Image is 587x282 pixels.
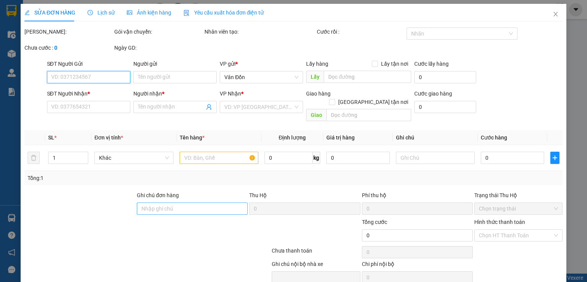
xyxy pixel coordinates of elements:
[335,98,411,106] span: [GEOGRAPHIC_DATA] tận nơi
[313,152,320,164] span: kg
[249,192,267,198] span: Thu Hộ
[137,192,179,198] label: Ghi chú đơn hàng
[550,152,559,164] button: plus
[272,260,360,271] div: Ghi chú nội bộ nhà xe
[183,10,264,16] span: Yêu cầu xuất hóa đơn điện tử
[28,174,227,182] div: Tổng: 1
[317,28,405,36] div: Cước rồi :
[224,71,298,83] span: Vân Đồn
[479,203,558,214] span: Chọn trạng thái
[88,10,93,15] span: clock-circle
[306,61,328,67] span: Lấy hàng
[220,91,241,97] span: VP Nhận
[47,60,130,68] div: SĐT Người Gửi
[47,89,130,98] div: SĐT Người Nhận
[306,71,324,83] span: Lấy
[481,135,507,141] span: Cước hàng
[362,219,387,225] span: Tổng cước
[551,155,559,161] span: plus
[99,152,169,164] span: Khác
[28,152,40,164] button: delete
[127,10,132,15] span: picture
[114,44,203,52] div: Ngày GD:
[54,45,57,51] b: 0
[180,135,204,141] span: Tên hàng
[326,109,411,121] input: Dọc đường
[88,10,115,16] span: Lịch sử
[94,135,123,141] span: Đơn vị tính
[393,130,478,145] th: Ghi chú
[362,260,473,271] div: Chi phí nội bộ
[24,10,75,16] span: SỬA ĐƠN HÀNG
[545,4,566,25] button: Close
[553,11,559,17] span: close
[24,10,30,15] span: edit
[133,60,217,68] div: Người gửi
[324,71,411,83] input: Dọc đường
[204,28,315,36] div: Nhân viên tạo:
[127,10,171,16] span: Ảnh kiện hàng
[414,61,449,67] label: Cước lấy hàng
[306,109,326,121] span: Giao
[48,135,54,141] span: SL
[306,91,331,97] span: Giao hàng
[24,28,113,36] div: [PERSON_NAME]:
[474,191,563,199] div: Trạng thái Thu Hộ
[137,203,248,215] input: Ghi chú đơn hàng
[414,101,476,113] input: Cước giao hàng
[279,135,306,141] span: Định lượng
[220,60,303,68] div: VP gửi
[378,60,411,68] span: Lấy tận nơi
[24,44,113,52] div: Chưa cước :
[362,191,473,203] div: Phí thu hộ
[133,89,217,98] div: Người nhận
[271,246,361,260] div: Chưa thanh toán
[474,219,525,225] label: Hình thức thanh toán
[206,104,212,110] span: user-add
[114,28,203,36] div: Gói vận chuyển:
[414,91,452,97] label: Cước giao hàng
[183,10,190,16] img: icon
[180,152,258,164] input: VD: Bàn, Ghế
[414,71,476,83] input: Cước lấy hàng
[396,152,475,164] input: Ghi Chú
[326,135,355,141] span: Giá trị hàng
